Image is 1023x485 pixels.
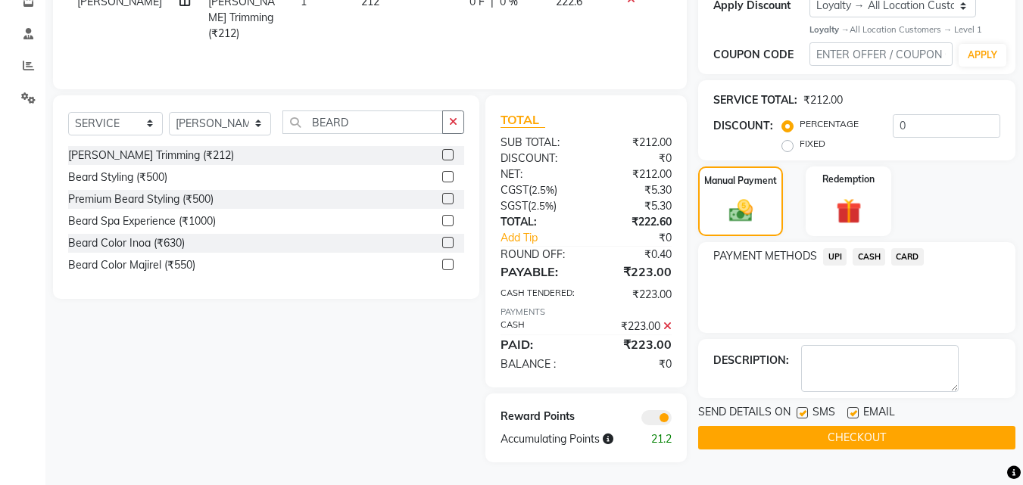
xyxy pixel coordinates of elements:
[713,118,773,134] div: DISCOUNT:
[489,409,586,425] div: Reward Points
[489,431,635,447] div: Accumulating Points
[501,112,545,128] span: TOTAL
[489,230,602,246] a: Add Tip
[501,183,529,197] span: CGST
[489,263,586,281] div: PAYABLE:
[68,235,185,251] div: Beard Color Inoa (₹630)
[698,404,791,423] span: SEND DETAILS ON
[68,257,195,273] div: Beard Color Majirel (₹550)
[586,214,683,230] div: ₹222.60
[586,319,683,334] div: ₹223.00
[68,191,214,207] div: Premium Beard Styling (₹500)
[489,214,586,230] div: TOTAL:
[823,248,847,266] span: UPI
[713,248,817,264] span: PAYMENT METHODS
[822,173,875,186] label: Redemption
[809,23,1000,36] div: All Location Customers → Level 1
[531,200,554,212] span: 2.5%
[586,166,683,182] div: ₹212.00
[68,148,234,163] div: [PERSON_NAME] Trimming (₹212)
[722,197,760,224] img: _cash.svg
[501,306,672,319] div: PAYMENTS
[489,247,586,263] div: ROUND OFF:
[853,248,885,266] span: CASH
[586,151,683,166] div: ₹0
[812,404,835,423] span: SMS
[863,404,895,423] span: EMAIL
[891,248,924,266] span: CARD
[713,92,797,108] div: SERVICE TOTAL:
[282,110,444,134] input: Search or Scan
[713,353,789,368] div: DESCRIPTION:
[532,184,554,196] span: 2.5%
[489,287,586,303] div: CASH TENDERED:
[586,356,683,372] div: ₹0
[586,263,683,281] div: ₹223.00
[489,135,586,151] div: SUB TOTAL:
[809,24,850,35] strong: Loyalty →
[809,42,953,66] input: ENTER OFFER / COUPON CODE
[704,174,777,188] label: Manual Payment
[586,287,683,303] div: ₹223.00
[68,169,167,185] div: Beard Styling (₹500)
[800,117,859,131] label: PERCENTAGE
[959,44,1006,67] button: APPLY
[489,319,586,334] div: CASH
[586,335,683,353] div: ₹223.00
[713,47,809,63] div: COUPON CODE
[489,335,586,353] div: PAID:
[586,198,683,214] div: ₹5.30
[800,137,825,151] label: FIXED
[489,198,586,214] div: ( )
[586,182,683,198] div: ₹5.30
[603,230,684,246] div: ₹0
[68,213,216,229] div: Beard Spa Experience (₹1000)
[828,195,869,226] img: _gift.svg
[586,247,683,263] div: ₹0.40
[501,199,528,213] span: SGST
[489,166,586,182] div: NET:
[489,182,586,198] div: ( )
[698,426,1015,449] button: CHECKOUT
[803,92,843,108] div: ₹212.00
[489,356,586,372] div: BALANCE :
[586,135,683,151] div: ₹212.00
[489,151,586,166] div: DISCOUNT:
[635,431,683,447] div: 21.2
